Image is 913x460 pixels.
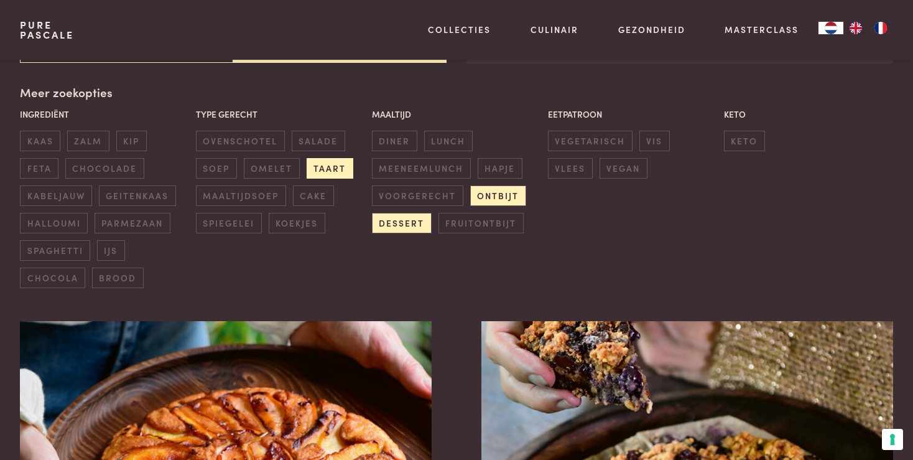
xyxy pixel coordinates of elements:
p: Ingrediënt [20,108,189,121]
span: feta [20,158,58,179]
span: brood [92,268,144,288]
a: EN [843,22,868,34]
span: vis [639,131,670,151]
span: soep [196,158,237,179]
a: Culinair [531,23,578,36]
aside: Language selected: Nederlands [818,22,893,34]
span: halloumi [20,213,88,233]
span: ovenschotel [196,131,285,151]
a: PurePascale [20,20,74,40]
span: lunch [424,131,473,151]
span: ontbijt [470,185,526,206]
span: kabeljauw [20,185,92,206]
a: Gezondheid [618,23,685,36]
a: NL [818,22,843,34]
span: chocola [20,268,85,288]
button: Uw voorkeuren voor toestemming voor trackingtechnologieën [882,429,903,450]
span: kip [116,131,147,151]
span: keto [724,131,765,151]
span: cake [293,185,334,206]
span: chocolade [65,158,144,179]
span: diner [372,131,417,151]
span: vegetarisch [548,131,633,151]
span: omelet [244,158,300,179]
span: voorgerecht [372,185,463,206]
span: meeneemlunch [372,158,471,179]
span: maaltijdsoep [196,185,286,206]
span: kaas [20,131,60,151]
span: ijs [97,240,125,261]
p: Eetpatroon [548,108,717,121]
span: geitenkaas [99,185,176,206]
span: dessert [372,213,432,233]
span: taart [307,158,353,179]
a: Masterclass [725,23,799,36]
div: Language [818,22,843,34]
span: vegan [600,158,647,179]
span: koekjes [269,213,325,233]
span: parmezaan [95,213,170,233]
a: FR [868,22,893,34]
span: spaghetti [20,240,90,261]
a: Collecties [428,23,491,36]
ul: Language list [843,22,893,34]
p: Keto [724,108,893,121]
span: spiegelei [196,213,262,233]
span: salade [292,131,345,151]
span: zalm [67,131,109,151]
span: vlees [548,158,593,179]
p: Type gerecht [196,108,365,121]
span: hapje [478,158,522,179]
span: fruitontbijt [438,213,524,233]
p: Maaltijd [372,108,541,121]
